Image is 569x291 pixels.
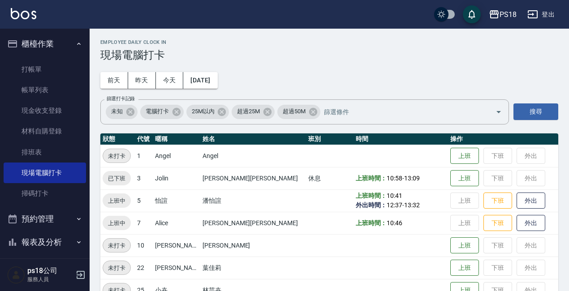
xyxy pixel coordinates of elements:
[200,212,306,234] td: [PERSON_NAME][PERSON_NAME]
[103,196,131,205] span: 上班中
[103,151,130,161] span: 未打卡
[4,163,86,183] a: 現場電腦打卡
[387,192,402,199] span: 10:41
[450,148,479,164] button: 上班
[463,5,481,23] button: save
[356,219,387,227] b: 上班時間：
[450,237,479,254] button: 上班
[306,167,353,189] td: 休息
[4,142,86,163] a: 排班表
[483,215,512,231] button: 下班
[277,107,311,116] span: 超過50M
[387,219,402,227] span: 10:46
[404,201,420,209] span: 13:32
[135,257,153,279] td: 22
[356,201,387,209] b: 外出時間：
[322,104,480,120] input: 篩選條件
[491,105,506,119] button: Open
[306,133,353,145] th: 班別
[450,260,479,276] button: 上班
[11,8,36,19] img: Logo
[183,72,217,89] button: [DATE]
[153,167,200,189] td: Jolin
[135,189,153,212] td: 5
[153,189,200,212] td: 怡諠
[4,207,86,231] button: 預約管理
[128,72,156,89] button: 昨天
[100,133,135,145] th: 狀態
[103,241,130,250] span: 未打卡
[517,193,545,209] button: 外出
[135,167,153,189] td: 3
[103,263,130,273] span: 未打卡
[4,59,86,80] a: 打帳單
[107,95,135,102] label: 篩選打卡記錄
[7,266,25,284] img: Person
[4,183,86,204] a: 掃碼打卡
[485,5,520,24] button: PS18
[517,215,545,231] button: 外出
[356,192,387,199] b: 上班時間：
[200,189,306,212] td: 潘怡諠
[186,107,220,116] span: 25M以內
[4,100,86,121] a: 現金收支登錄
[135,133,153,145] th: 代號
[387,175,402,182] span: 10:58
[103,218,131,228] span: 上班中
[524,6,558,23] button: 登出
[4,80,86,100] a: 帳單列表
[153,145,200,167] td: Angel
[135,145,153,167] td: 1
[232,107,265,116] span: 超過25M
[153,257,200,279] td: [PERSON_NAME]
[140,105,184,119] div: 電腦打卡
[356,175,387,182] b: 上班時間：
[387,201,402,209] span: 12:37
[200,234,306,257] td: [PERSON_NAME]
[232,105,275,119] div: 超過25M
[4,121,86,141] a: 材料自購登錄
[135,234,153,257] td: 10
[4,253,86,277] button: 客戶管理
[100,39,558,45] h2: Employee Daily Clock In
[156,72,184,89] button: 今天
[27,275,73,283] p: 服務人員
[4,32,86,56] button: 櫃檯作業
[353,167,448,189] td: -
[513,103,558,120] button: 搜尋
[103,174,131,183] span: 已下班
[404,175,420,182] span: 13:09
[448,133,558,145] th: 操作
[135,212,153,234] td: 7
[153,133,200,145] th: 暱稱
[153,212,200,234] td: Alice
[200,257,306,279] td: 葉佳莉
[140,107,174,116] span: 電腦打卡
[200,133,306,145] th: 姓名
[277,105,320,119] div: 超過50M
[186,105,229,119] div: 25M以內
[153,234,200,257] td: [PERSON_NAME]
[353,189,448,212] td: -
[100,49,558,61] h3: 現場電腦打卡
[483,193,512,209] button: 下班
[200,145,306,167] td: Angel
[353,133,448,145] th: 時間
[100,72,128,89] button: 前天
[27,266,73,275] h5: ps18公司
[200,167,306,189] td: [PERSON_NAME][PERSON_NAME]
[4,231,86,254] button: 報表及分析
[106,107,128,116] span: 未知
[500,9,517,20] div: PS18
[450,170,479,187] button: 上班
[106,105,138,119] div: 未知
